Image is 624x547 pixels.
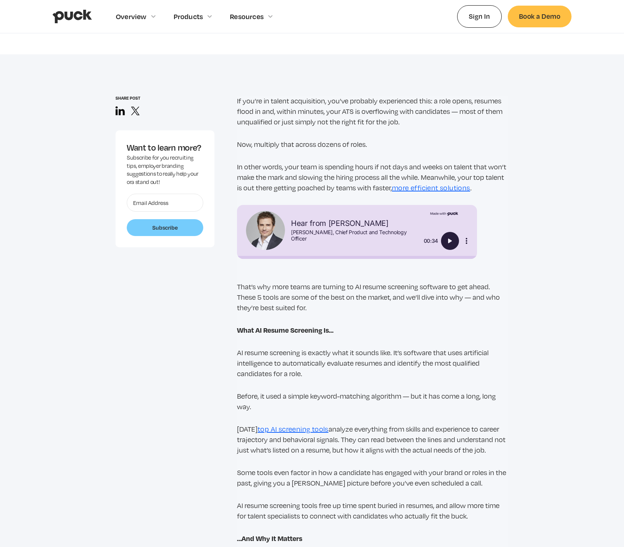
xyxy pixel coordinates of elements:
[430,211,458,216] img: Made with Puck
[441,232,459,250] button: Play
[230,12,264,21] div: Resources
[291,229,414,242] div: [PERSON_NAME], Chief Product and Technology Officer
[237,347,508,379] p: AI resume screening is exactly what it sounds like. It’s software that uses artificial intelligen...
[174,12,203,21] div: Products
[417,236,438,245] div: 00:34
[508,6,571,27] a: Book a Demo
[237,161,508,193] p: In other words, your team is spending hours if not days and weeks on talent that won’t make the m...
[237,391,508,412] p: Before, it used a simple keyword-matching algorithm — but it has come a long, long way.
[237,96,508,127] p: If you’re in talent acquisition, you’ve probably experienced this: a role opens, resumes flood in...
[116,12,147,21] div: Overview
[115,96,214,100] div: Share post
[237,259,508,269] p: ‍
[237,139,508,149] p: Now, multiply that across dozens of roles.
[237,281,508,313] p: That’s why more teams are turning to AI resume screening software to get ahead. These 5 tools are...
[127,154,203,186] div: Subscribe for you recruiting tips, employer branding suggestions to really help your ora stand out!
[462,236,471,245] button: More options
[127,219,203,236] input: Subscribe
[258,425,328,433] a: top AI screening tools
[457,5,502,27] a: Sign In
[392,184,470,192] a: more efficient solutions
[237,325,333,335] strong: What AI Resume Screening Is…
[237,500,508,521] p: AI resume screening tools free up time spent buried in resumes, and allow more time for talent sp...
[237,424,508,455] p: [DATE] analyze everything from skills and experience to career trajectory and behavioral signals....
[246,211,285,250] img: Grady Leno headshot
[237,467,508,488] p: Some tools even factor in how a candidate has engaged with your brand or roles in the past, givin...
[237,534,302,543] strong: …And Why It Matters
[291,219,414,228] div: Hear from [PERSON_NAME]
[127,142,203,154] div: Want to learn more?
[127,194,203,236] form: Want to learn more?
[127,194,203,212] input: Email Address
